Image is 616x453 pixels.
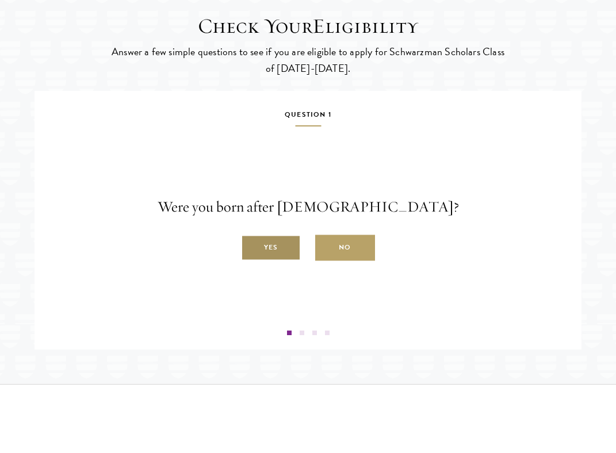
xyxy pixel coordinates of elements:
[241,235,301,261] label: Yes
[315,235,375,261] label: No
[110,14,507,39] h2: Check Your Eligibility
[43,196,573,218] p: Were you born after [DEMOGRAPHIC_DATA]?
[43,108,573,126] h5: Question 1
[110,44,507,76] p: Answer a few simple questions to see if you are eligible to apply for Schwarzman Scholars Class o...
